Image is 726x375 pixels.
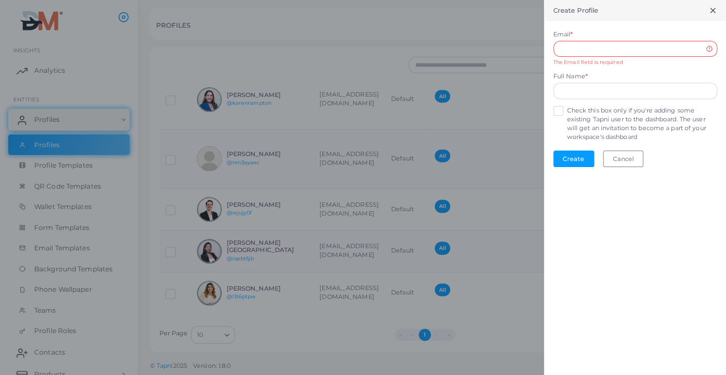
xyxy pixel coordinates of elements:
label: Full Name [553,72,588,81]
button: Cancel [603,151,643,167]
label: Email [553,30,573,39]
button: Create [553,151,594,167]
label: Check this box only if you're adding some existing Tapni user to the dashboard. The user will get... [567,106,717,142]
div: The Email field is required [553,58,717,66]
h5: Create Profile [553,7,599,14]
